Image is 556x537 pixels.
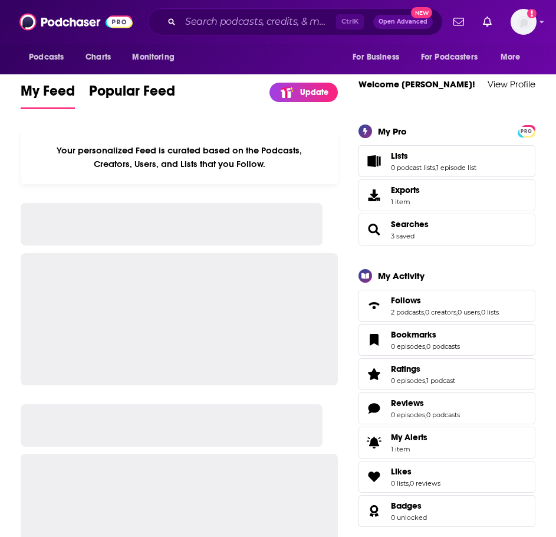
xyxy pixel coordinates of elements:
[391,500,422,511] span: Badges
[410,479,440,487] a: 0 reviews
[391,398,424,408] span: Reviews
[180,12,336,31] input: Search podcasts, credits, & more...
[78,46,118,68] a: Charts
[363,366,386,382] a: Ratings
[421,49,478,66] span: For Podcasters
[481,308,499,316] a: 0 lists
[373,15,433,29] button: Open AdvancedNew
[29,49,64,66] span: Podcasts
[391,308,424,316] a: 2 podcasts
[344,46,414,68] button: open menu
[480,308,481,316] span: ,
[511,9,537,35] span: Logged in as Ashley_Beenen
[478,12,496,32] a: Show notifications dropdown
[21,82,75,109] a: My Feed
[391,329,436,340] span: Bookmarks
[378,126,407,137] div: My Pro
[85,49,111,66] span: Charts
[363,503,386,519] a: Badges
[358,358,535,390] span: Ratings
[391,432,427,443] span: My Alerts
[391,295,421,306] span: Follows
[391,198,420,206] span: 1 item
[458,308,480,316] a: 0 users
[353,49,399,66] span: For Business
[391,185,420,195] span: Exports
[411,7,432,18] span: New
[89,82,175,107] span: Popular Feed
[391,163,435,172] a: 0 podcast lists
[488,78,535,90] a: View Profile
[363,469,386,485] a: Likes
[358,324,535,356] span: Bookmarks
[391,376,425,385] a: 0 episodes
[363,434,386,451] span: My Alerts
[391,398,460,408] a: Reviews
[358,179,535,211] a: Exports
[449,12,469,32] a: Show notifications dropdown
[391,295,499,306] a: Follows
[148,8,443,35] div: Search podcasts, credits, & more...
[391,150,408,161] span: Lists
[511,9,537,35] img: User Profile
[391,445,427,453] span: 1 item
[124,46,189,68] button: open menu
[378,270,425,281] div: My Activity
[391,479,409,487] a: 0 lists
[391,513,427,522] a: 0 unlocked
[358,214,535,245] span: Searches
[501,49,521,66] span: More
[21,82,75,107] span: My Feed
[391,364,455,374] a: Ratings
[21,130,338,184] div: Your personalized Feed is curated based on the Podcasts, Creators, Users, and Lists that you Follow.
[519,127,534,136] span: PRO
[424,308,425,316] span: ,
[358,461,535,493] span: Likes
[425,376,426,385] span: ,
[391,364,420,374] span: Ratings
[426,342,460,351] a: 0 podcasts
[391,219,429,230] a: Searches
[391,466,440,477] a: Likes
[391,466,412,477] span: Likes
[425,411,426,419] span: ,
[492,46,535,68] button: open menu
[425,342,426,351] span: ,
[363,187,386,204] span: Exports
[363,400,386,417] a: Reviews
[358,427,535,459] a: My Alerts
[19,11,133,33] img: Podchaser - Follow, Share and Rate Podcasts
[425,308,456,316] a: 0 creators
[435,163,436,172] span: ,
[363,221,386,238] a: Searches
[511,9,537,35] button: Show profile menu
[269,83,338,102] a: Update
[21,46,79,68] button: open menu
[413,46,495,68] button: open menu
[391,329,460,340] a: Bookmarks
[363,153,386,169] a: Lists
[358,392,535,424] span: Reviews
[391,232,414,240] a: 3 saved
[426,376,455,385] a: 1 podcast
[426,411,460,419] a: 0 podcasts
[336,14,364,30] span: Ctrl K
[89,82,175,109] a: Popular Feed
[436,163,476,172] a: 1 episode list
[527,9,537,18] svg: Add a profile image
[391,150,476,161] a: Lists
[391,500,427,511] a: Badges
[358,78,475,90] a: Welcome [PERSON_NAME]!
[409,479,410,487] span: ,
[391,342,425,351] a: 0 episodes
[363,332,386,348] a: Bookmarks
[391,411,425,419] a: 0 episodes
[358,495,535,527] span: Badges
[132,49,174,66] span: Monitoring
[358,145,535,177] span: Lists
[358,290,535,322] span: Follows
